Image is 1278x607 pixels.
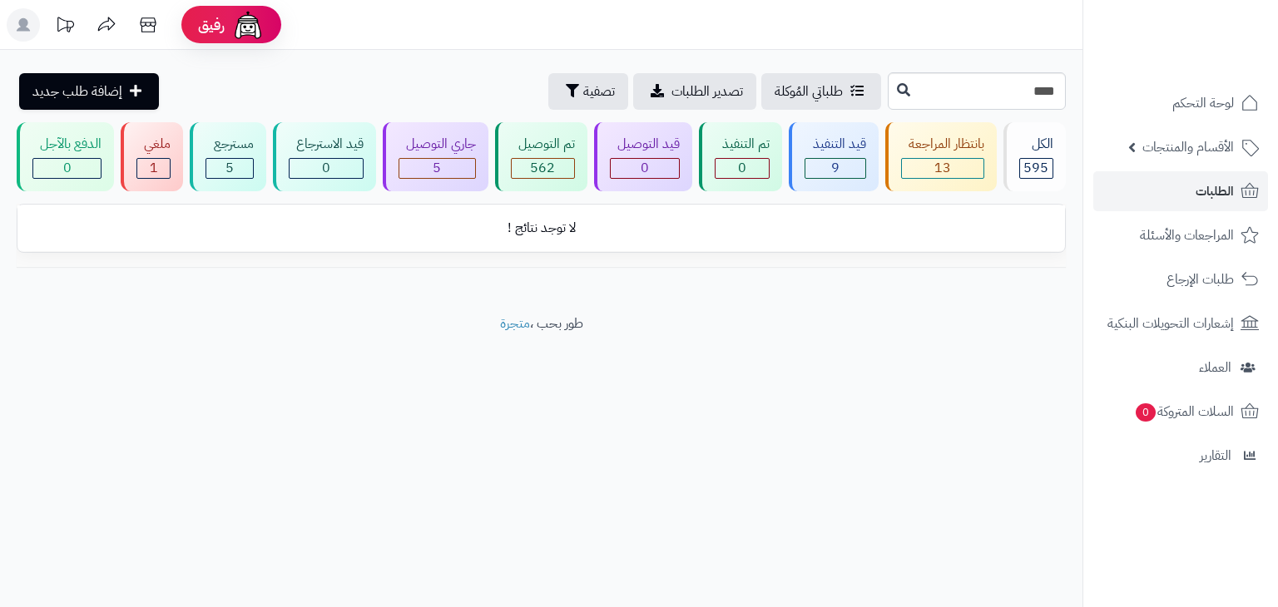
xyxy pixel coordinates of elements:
[186,122,269,191] a: مسترجع 5
[1093,259,1268,299] a: طلبات الإرجاع
[1000,122,1069,191] a: الكل595
[290,159,363,178] div: 0
[610,135,680,154] div: قيد التوصيل
[379,122,492,191] a: جاري التوصيل 5
[1200,444,1231,467] span: التقارير
[1196,180,1234,203] span: الطلبات
[117,122,186,191] a: ملغي 1
[1093,392,1268,432] a: السلات المتروكة0
[761,73,881,110] a: طلباتي المُوكلة
[150,158,158,178] span: 1
[902,159,983,178] div: 13
[1172,91,1234,115] span: لوحة التحكم
[583,81,615,101] span: تصفية
[1134,400,1234,423] span: السلات المتروكة
[882,122,1000,191] a: بانتظار المراجعة 13
[934,158,951,178] span: 13
[785,122,881,191] a: قيد التنفيذ 9
[33,159,101,178] div: 0
[805,135,865,154] div: قيد التنفيذ
[1093,215,1268,255] a: المراجعات والأسئلة
[19,73,159,110] a: إضافة طلب جديد
[591,122,696,191] a: قيد التوصيل 0
[1093,171,1268,211] a: الطلبات
[1142,136,1234,159] span: الأقسام والمنتجات
[696,122,785,191] a: تم التنفيذ 0
[548,73,628,110] button: تصفية
[63,158,72,178] span: 0
[1093,436,1268,476] a: التقارير
[492,122,591,191] a: تم التوصيل 562
[611,159,679,178] div: 0
[1019,135,1053,154] div: الكل
[1136,403,1156,422] span: 0
[671,81,743,101] span: تصدير الطلبات
[32,81,122,101] span: إضافة طلب جديد
[1140,224,1234,247] span: المراجعات والأسئلة
[641,158,649,178] span: 0
[32,135,102,154] div: الدفع بالآجل
[901,135,984,154] div: بانتظار المراجعة
[399,159,475,178] div: 5
[206,135,253,154] div: مسترجع
[775,81,843,101] span: طلباتي المُوكلة
[633,73,756,110] a: تصدير الطلبات
[198,15,225,35] span: رفيق
[831,158,840,178] span: 9
[1107,312,1234,335] span: إشعارات التحويلات البنكية
[206,159,252,178] div: 5
[433,158,441,178] span: 5
[137,159,170,178] div: 1
[1093,303,1268,343] a: إشعارات التحويلات البنكية
[1023,158,1048,178] span: 595
[1199,356,1231,379] span: العملاء
[322,158,330,178] span: 0
[270,122,379,191] a: قيد الاسترجاع 0
[44,8,86,46] a: تحديثات المنصة
[1167,268,1234,291] span: طلبات الإرجاع
[715,135,770,154] div: تم التنفيذ
[289,135,364,154] div: قيد الاسترجاع
[1093,83,1268,123] a: لوحة التحكم
[17,205,1065,251] td: لا توجد نتائج !
[399,135,476,154] div: جاري التوصيل
[511,135,575,154] div: تم التوصيل
[500,313,530,333] a: متجرة
[231,8,265,42] img: ai-face.png
[1093,348,1268,387] a: العملاء
[738,158,746,178] span: 0
[530,158,555,178] span: 562
[1165,47,1262,81] img: logo-2.png
[805,159,864,178] div: 9
[512,159,574,178] div: 562
[13,122,117,191] a: الدفع بالآجل 0
[225,158,234,178] span: 5
[136,135,171,154] div: ملغي
[716,159,769,178] div: 0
